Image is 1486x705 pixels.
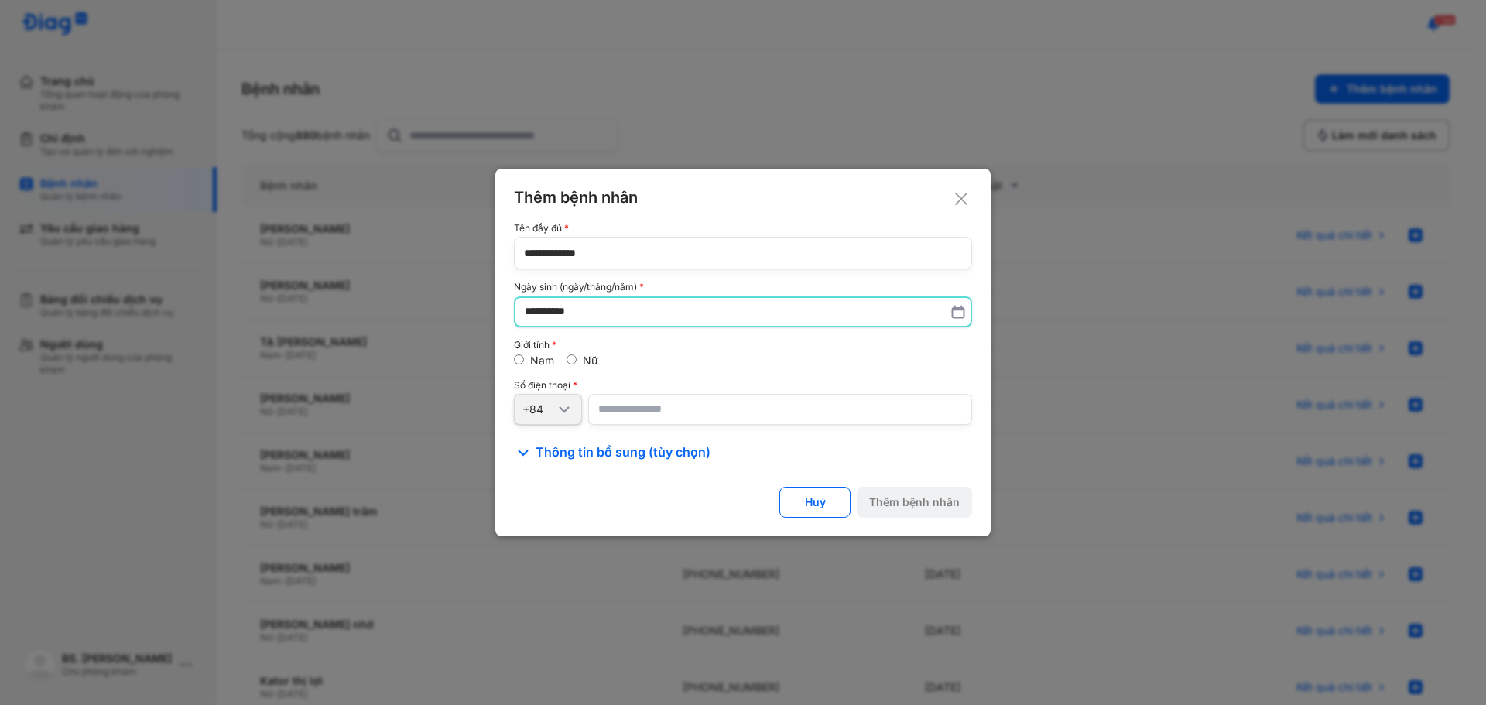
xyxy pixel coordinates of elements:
div: Thêm bệnh nhân [869,495,960,509]
label: Nữ [583,354,598,367]
div: +84 [522,402,555,416]
div: Giới tính [514,340,972,351]
button: Huỷ [779,487,851,518]
span: Thông tin bổ sung (tùy chọn) [536,443,710,462]
div: Số điện thoại [514,380,972,391]
label: Nam [530,354,554,367]
div: Ngày sinh (ngày/tháng/năm) [514,282,972,293]
div: Tên đầy đủ [514,223,972,234]
div: Thêm bệnh nhân [514,187,972,207]
button: Thêm bệnh nhân [857,487,972,518]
